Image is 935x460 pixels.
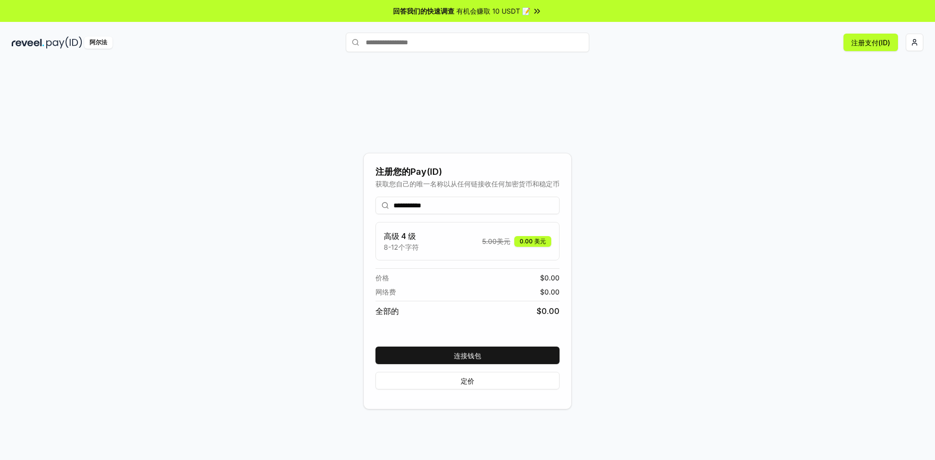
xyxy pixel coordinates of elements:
[375,180,560,188] font: 获取您自己的唯一名称以从任何链接收任何加密货币和稳定币
[393,7,454,15] font: 回答我们的快速调查
[456,7,530,15] font: 有机会赚取 10 USDT 📝
[851,38,890,47] font: 注册支付(ID)
[375,306,399,316] font: 全部的
[537,306,542,316] font: $
[482,237,497,245] font: 5.00
[375,372,560,389] button: 定价
[542,306,560,316] font: 0.00
[544,288,560,296] font: 0.00
[497,237,510,245] font: 美元
[384,231,416,241] font: 高级 4 级
[375,274,389,282] font: 价格
[375,347,560,364] button: 连接钱包
[461,377,474,385] font: 定价
[540,274,544,282] font: $
[46,37,82,49] img: 付款编号
[540,288,544,296] font: $
[12,37,44,49] img: 揭示黑暗
[375,166,442,177] font: 注册您的Pay(ID)
[544,274,560,282] font: 0.00
[454,351,481,360] font: 连接钱包
[90,38,107,46] font: 阿尔法
[520,238,546,245] font: 0.00 美元
[843,34,898,51] button: 注册支付(ID)
[384,243,419,251] font: 8-12个字符
[375,288,396,296] font: 网络费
